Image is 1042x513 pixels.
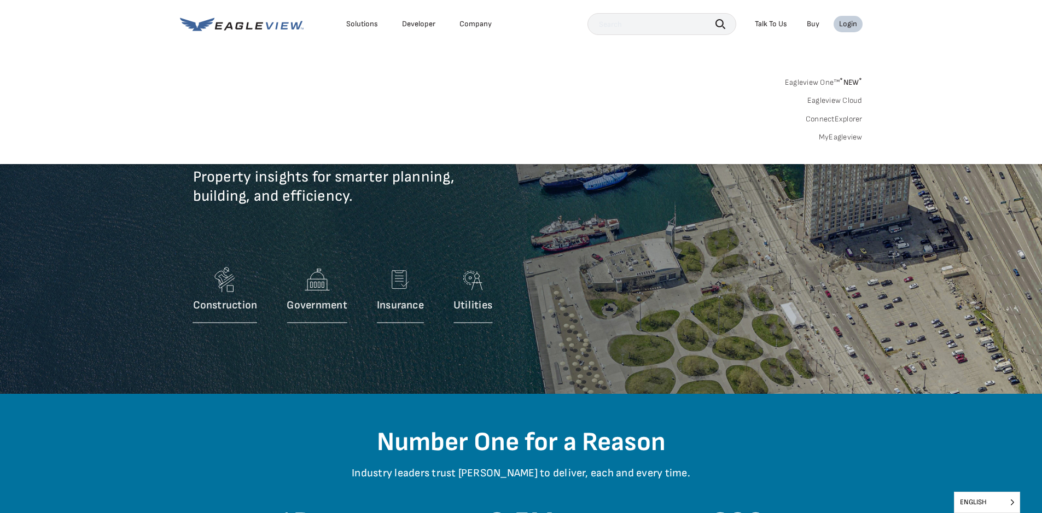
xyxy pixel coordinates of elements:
a: Insurance [377,263,424,329]
a: ConnectExplorer [806,114,863,124]
a: Construction [193,263,258,329]
span: English [954,492,1020,512]
h2: Number One for a Reason [201,427,841,458]
div: Login [839,19,857,29]
p: Property insights for smarter planning, building, and efficiency. [193,167,587,222]
input: Search [587,13,736,35]
div: Talk To Us [755,19,787,29]
aside: Language selected: English [954,492,1020,513]
span: NEW [840,78,862,87]
p: Construction [193,299,258,312]
a: Buy [807,19,819,29]
p: Insurance [377,299,424,312]
a: Government [287,263,347,329]
p: Government [287,299,347,312]
p: Industry leaders trust [PERSON_NAME] to deliver, each and every time. [201,467,841,497]
a: Eagleview Cloud [807,96,863,106]
a: Developer [402,19,435,29]
a: Utilities [453,263,492,329]
div: Solutions [346,19,378,29]
div: Company [459,19,492,29]
a: MyEagleview [819,132,863,142]
a: Eagleview One™*NEW* [785,74,863,87]
p: Utilities [453,299,492,312]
